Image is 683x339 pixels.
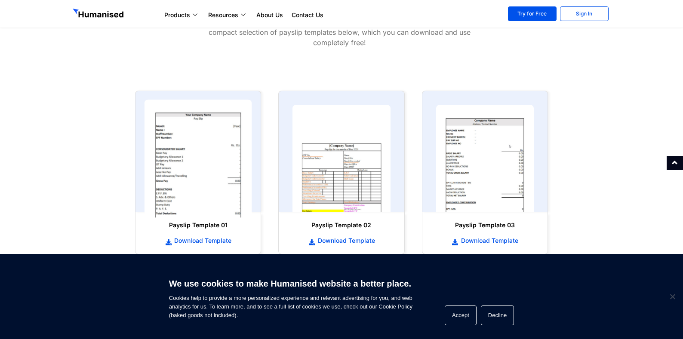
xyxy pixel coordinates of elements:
span: Cookies help to provide a more personalized experience and relevant advertising for you, and web ... [169,273,412,320]
h6: Payslip Template 03 [431,221,539,229]
h6: Payslip Template 02 [287,221,395,229]
span: Download Template [316,236,375,245]
a: Contact Us [287,10,328,20]
a: Download Template [144,236,252,245]
img: payslip template [145,100,252,218]
img: GetHumanised Logo [73,9,125,20]
h6: Payslip Template 01 [144,221,252,229]
button: Accept [445,305,477,325]
a: Download Template [431,236,539,245]
span: Download Template [459,236,518,245]
button: Decline [481,305,514,325]
img: payslip template [292,105,390,212]
h6: We use cookies to make Humanised website a better place. [169,278,412,290]
a: Sign In [560,6,609,21]
a: Products [160,10,204,20]
img: payslip template [436,105,534,212]
span: Decline [668,292,677,301]
a: Download Template [287,236,395,245]
a: Try for Free [508,6,557,21]
span: Download Template [172,236,231,245]
a: Resources [204,10,252,20]
a: About Us [252,10,287,20]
